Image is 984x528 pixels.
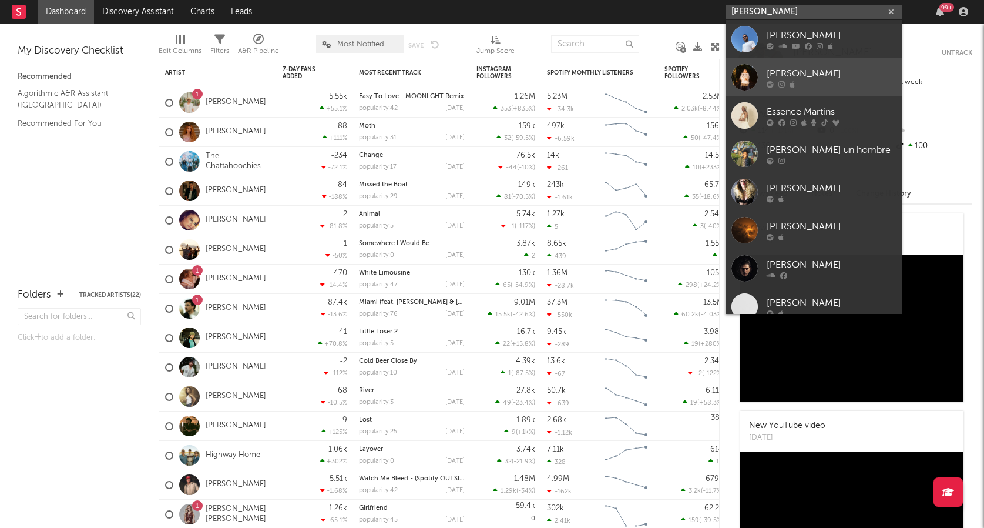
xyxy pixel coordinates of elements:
div: Little Loser 2 [359,329,465,335]
div: popularity: 47 [359,282,398,288]
div: Missed the Boat [359,182,465,188]
div: [DATE] [445,340,465,347]
div: 1.36M [547,269,567,277]
div: 27.8k [516,387,535,395]
div: [DATE] [445,487,465,494]
div: Most Recent Track [359,69,447,76]
span: 49 [503,400,511,406]
div: [PERSON_NAME] [767,28,896,42]
a: Recommended For You [18,117,129,130]
div: 105k [707,269,723,277]
div: 5.55k [329,93,347,101]
span: -70.5 % [513,194,533,200]
div: popularity: 42 [359,105,398,112]
div: [DATE] [445,311,465,318]
a: [PERSON_NAME] [PERSON_NAME] [206,504,271,524]
span: -44 [506,165,517,171]
div: ( ) [693,222,723,230]
div: 497k [547,122,565,130]
div: Spotify Followers [664,66,706,80]
a: Easy To Love - MOONLGHT Remix [359,93,464,100]
div: 87.4k [328,299,347,306]
a: Missed the Boat [359,182,408,188]
div: -550k [547,311,572,319]
svg: Chart title [600,265,653,294]
a: [PERSON_NAME] [206,274,266,284]
div: Edit Columns [159,44,201,58]
div: popularity: 5 [359,223,394,229]
div: 149k [518,181,535,189]
svg: Chart title [600,294,653,323]
a: Moth [359,123,375,129]
a: [PERSON_NAME] [206,362,266,372]
a: Little Loser 2 [359,329,398,335]
span: 32 [504,135,511,142]
span: 10 [693,165,700,171]
button: 99+ [936,7,944,16]
div: River [359,387,465,394]
div: 68 [338,387,347,395]
button: Tracked Artists(22) [79,292,141,298]
span: 2.03k [681,106,698,112]
div: 0 [664,412,723,440]
div: Animal [359,211,465,218]
div: 243k [547,181,564,189]
div: popularity: 3 [359,399,394,406]
div: 2.54k [704,210,723,218]
div: ( ) [501,222,535,230]
div: Moth [359,123,465,129]
div: ( ) [501,369,535,377]
div: ( ) [674,105,723,112]
div: -84 [334,181,347,189]
a: [PERSON_NAME] un hombre [726,135,902,173]
a: [PERSON_NAME] [206,245,266,255]
div: Recommended [18,70,141,84]
span: -54.9 % [512,282,533,289]
div: 2.68k [547,416,566,424]
div: [DATE] [445,105,465,112]
button: Untrack [942,47,972,59]
div: -1.68 % [320,487,347,494]
div: ( ) [497,457,535,465]
div: 9.45k [547,328,566,336]
div: popularity: 42 [359,487,398,494]
div: 1.89k [516,416,535,424]
div: +125 % [321,428,347,436]
span: +24.2 % [699,282,721,289]
div: 614 [710,446,723,453]
div: popularity: 0 [359,458,394,464]
div: 1.06k [328,446,347,453]
a: Watch Me Bleed - (Spotify OUTSIDE Version) - Live From [GEOGRAPHIC_DATA], [GEOGRAPHIC_DATA] [359,476,669,482]
a: [PERSON_NAME] [726,20,902,58]
div: 3.98k [704,328,723,336]
div: 3.74k [516,446,535,453]
div: 88 [338,122,347,130]
div: -2 [340,357,347,365]
div: Filters [210,29,229,64]
div: -13.6 % [321,310,347,318]
a: Animal [359,211,380,218]
a: The Chattahoochies [206,152,271,172]
div: 99 + [939,3,954,12]
div: 14k [547,152,559,159]
div: 37.3M [547,299,567,306]
svg: Chart title [600,470,653,500]
div: 5 [547,223,558,230]
div: 65.7k [704,181,723,189]
span: 15.5k [495,312,511,318]
div: [PERSON_NAME] [767,66,896,81]
div: 1.26k [329,504,347,512]
div: Edit Columns [159,29,201,64]
div: [PERSON_NAME] [767,219,896,233]
a: [PERSON_NAME] [206,215,266,225]
div: 2 [343,210,347,218]
div: 1.55k [706,240,723,248]
div: 13.5M [703,299,723,306]
span: +58.3 % [699,400,721,406]
a: Miami (feat. [PERSON_NAME] & [PERSON_NAME]) [359,299,509,306]
div: 156k [707,122,723,130]
div: 16.7k [517,328,535,336]
div: 5.74k [516,210,535,218]
div: 130k [519,269,535,277]
div: +111 % [323,134,347,142]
